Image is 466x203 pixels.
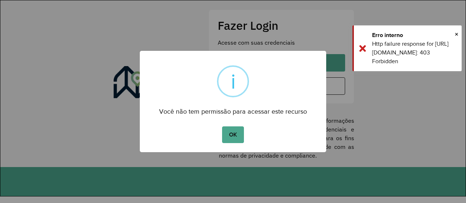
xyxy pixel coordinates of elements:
div: Você não tem permissão para acessar este recurso [140,101,326,117]
span: × [455,29,458,40]
div: Http failure response for [URL][DOMAIN_NAME]: 403 Forbidden [372,40,456,66]
button: Close [455,29,458,40]
button: OK [222,126,244,143]
div: Erro interno [372,31,456,40]
div: i [231,67,236,96]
